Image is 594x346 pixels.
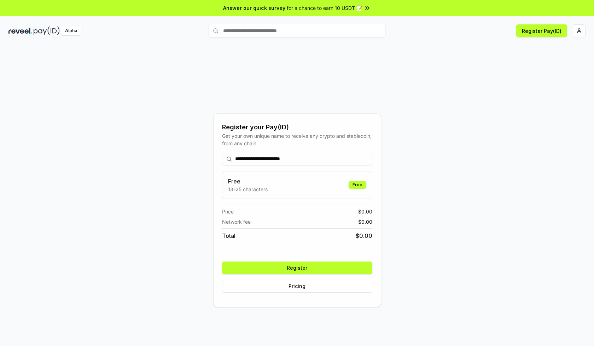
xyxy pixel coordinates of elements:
span: Price [222,208,234,215]
span: $ 0.00 [358,208,372,215]
span: $ 0.00 [356,231,372,240]
button: Register Pay(ID) [516,24,567,37]
span: $ 0.00 [358,218,372,225]
div: Get your own unique name to receive any crypto and stablecoin, from any chain [222,132,372,147]
span: for a chance to earn 10 USDT 📝 [287,4,362,12]
span: Answer our quick survey [223,4,285,12]
img: reveel_dark [8,27,32,35]
h3: Free [228,177,268,186]
div: Register your Pay(ID) [222,122,372,132]
div: Alpha [61,27,81,35]
img: pay_id [34,27,60,35]
button: Register [222,262,372,274]
span: Network fee [222,218,251,225]
button: Pricing [222,280,372,293]
div: Free [349,181,366,189]
span: Total [222,231,235,240]
p: 13-25 characters [228,186,268,193]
